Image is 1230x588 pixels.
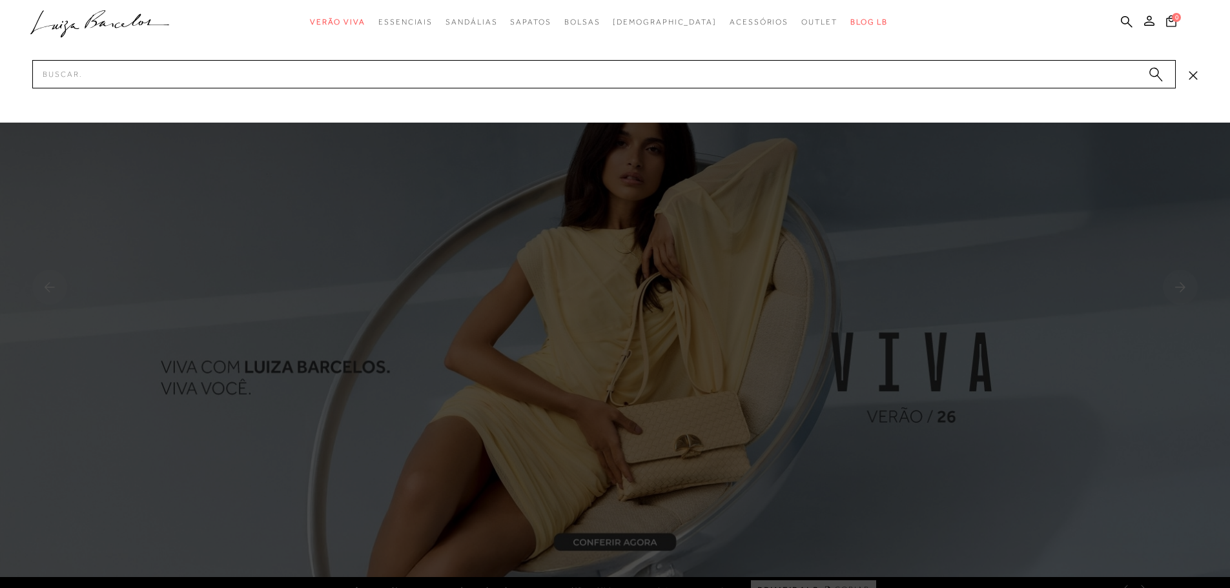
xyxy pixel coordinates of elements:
[510,10,551,34] a: categoryNavScreenReaderText
[378,17,433,26] span: Essenciais
[310,10,365,34] a: categoryNavScreenReaderText
[801,17,837,26] span: Outlet
[564,10,600,34] a: categoryNavScreenReaderText
[446,10,497,34] a: categoryNavScreenReaderText
[801,10,837,34] a: categoryNavScreenReaderText
[730,10,788,34] a: categoryNavScreenReaderText
[310,17,365,26] span: Verão Viva
[564,17,600,26] span: Bolsas
[850,10,888,34] a: BLOG LB
[613,17,717,26] span: [DEMOGRAPHIC_DATA]
[1172,13,1181,22] span: 0
[446,17,497,26] span: Sandálias
[1162,14,1180,32] button: 0
[613,10,717,34] a: noSubCategoriesText
[850,17,888,26] span: BLOG LB
[32,60,1176,88] input: Buscar.
[510,17,551,26] span: Sapatos
[730,17,788,26] span: Acessórios
[378,10,433,34] a: categoryNavScreenReaderText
